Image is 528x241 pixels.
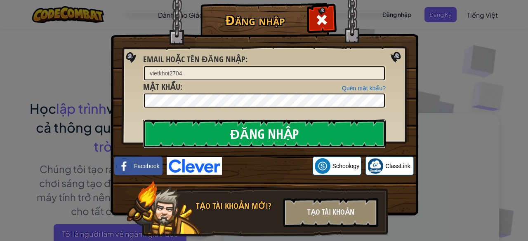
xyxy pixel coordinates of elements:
[143,81,182,93] label: :
[283,198,378,227] div: Tạo tài khoản
[222,157,313,175] iframe: Nút Đăng nhập bằng Google
[332,162,359,170] span: Schoology
[368,158,383,174] img: classlink-logo-small.png
[203,13,308,27] h1: Đăng nhập
[143,54,247,66] label: :
[134,162,159,170] span: Facebook
[116,158,132,174] img: facebook_small.png
[385,162,410,170] span: ClassLink
[342,85,386,91] a: Quên mật khẩu?
[143,81,180,92] span: Mật khẩu
[196,200,278,212] div: Tạo tài khoản mới?
[167,157,222,175] img: clever-logo-blue.png
[143,119,386,148] input: Đăng nhập
[143,54,245,65] span: Email hoặc tên đăng nhập
[315,158,330,174] img: schoology.png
